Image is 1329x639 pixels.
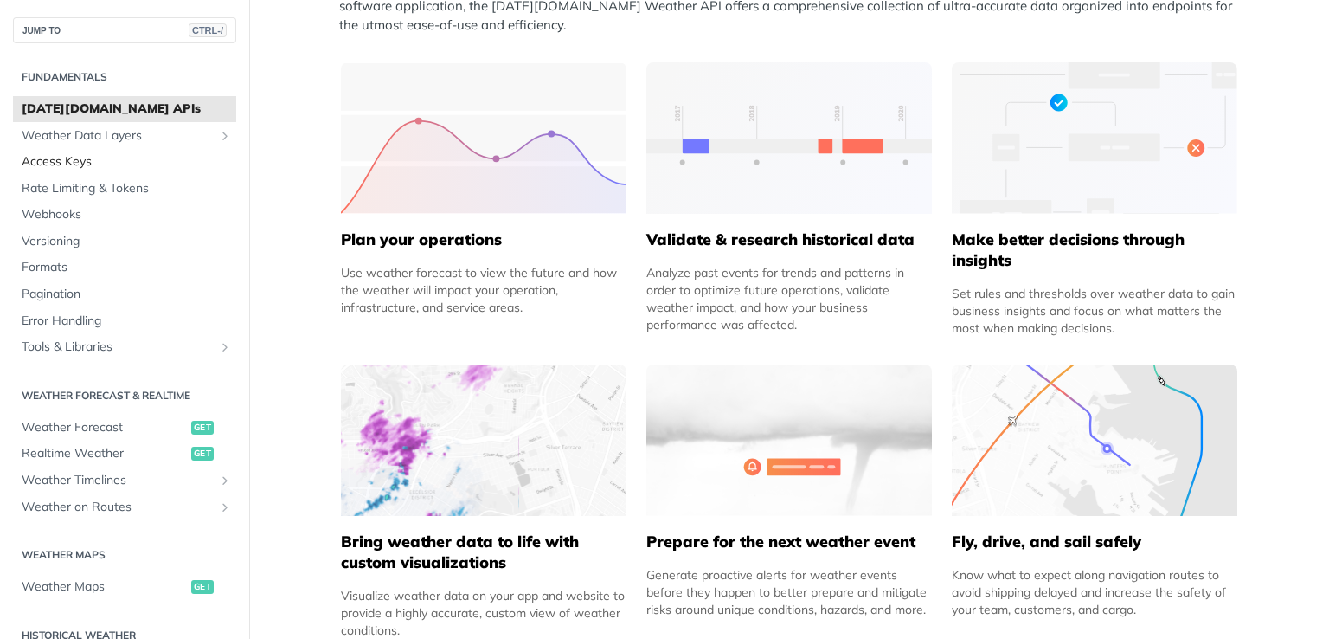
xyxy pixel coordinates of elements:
h5: Make better decisions through insights [952,229,1237,271]
a: Weather on RoutesShow subpages for Weather on Routes [13,494,236,520]
span: Weather on Routes [22,499,214,516]
span: Formats [22,259,232,276]
a: Pagination [13,281,236,307]
a: Weather Data LayersShow subpages for Weather Data Layers [13,123,236,149]
a: Versioning [13,229,236,255]
span: CTRL-/ [189,23,227,37]
a: Access Keys [13,149,236,175]
div: Generate proactive alerts for weather events before they happen to better prepare and mitigate ri... [646,566,932,618]
span: get [191,421,214,435]
a: [DATE][DOMAIN_NAME] APIs [13,96,236,122]
img: 39565e8-group-4962x.svg [341,62,626,214]
span: Weather Timelines [22,472,214,489]
button: Show subpages for Weather on Routes [218,500,232,514]
a: Formats [13,255,236,281]
div: Visualize weather data on your app and website to provide a highly accurate, custom view of weath... [341,587,626,639]
h5: Plan your operations [341,229,626,250]
button: Show subpages for Weather Data Layers [218,129,232,143]
img: a22d113-group-496-32x.svg [952,62,1237,214]
span: get [191,447,214,461]
span: Tools & Libraries [22,339,214,356]
img: 13d7ca0-group-496-2.svg [646,62,932,214]
span: Weather Maps [22,578,187,596]
a: Weather Mapsget [13,574,236,600]
img: 994b3d6-mask-group-32x.svg [952,365,1237,516]
div: Set rules and thresholds over weather data to gain business insights and focus on what matters th... [952,285,1237,337]
h5: Validate & research historical data [646,229,932,250]
img: 2c0a313-group-496-12x.svg [646,365,932,516]
span: Access Keys [22,153,232,171]
a: Webhooks [13,202,236,228]
span: Error Handling [22,313,232,330]
span: Webhooks [22,206,232,223]
h5: Bring weather data to life with custom visualizations [341,532,626,573]
button: Show subpages for Weather Timelines [218,474,232,487]
div: Know what to expect along navigation routes to avoid shipping delayed and increase the safety of ... [952,566,1237,618]
span: Rate Limiting & Tokens [22,180,232,197]
a: Error Handling [13,308,236,334]
span: get [191,580,214,594]
a: Tools & LibrariesShow subpages for Tools & Libraries [13,334,236,360]
a: Realtime Weatherget [13,441,236,467]
button: JUMP TOCTRL-/ [13,17,236,43]
span: Pagination [22,286,232,303]
img: 4463876-group-4982x.svg [341,365,626,516]
div: Analyze past events for trends and patterns in order to optimize future operations, validate weat... [646,264,932,333]
div: Use weather forecast to view the future and how the weather will impact your operation, infrastru... [341,264,626,316]
a: Weather Forecastget [13,415,236,441]
a: Weather TimelinesShow subpages for Weather Timelines [13,468,236,494]
button: Show subpages for Tools & Libraries [218,340,232,354]
h5: Fly, drive, and sail safely [952,532,1237,552]
h5: Prepare for the next weather event [646,532,932,552]
h2: Weather Maps [13,547,236,563]
span: Weather Forecast [22,419,187,436]
span: [DATE][DOMAIN_NAME] APIs [22,100,232,118]
span: Versioning [22,233,232,250]
a: Rate Limiting & Tokens [13,176,236,202]
span: Realtime Weather [22,445,187,462]
h2: Fundamentals [13,69,236,85]
h2: Weather Forecast & realtime [13,388,236,403]
span: Weather Data Layers [22,127,214,145]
